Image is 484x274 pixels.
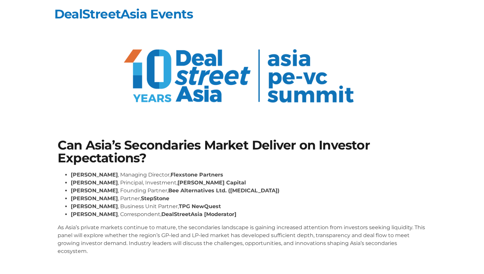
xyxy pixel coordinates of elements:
h1: Can Asia’s Secondaries Market Deliver on Investor Expectations? [58,139,426,164]
li: , Founding Partner, [71,187,426,195]
strong: Bee Alternatives Ltd. ([MEDICAL_DATA]) [168,187,280,194]
li: , Principal, Investment, [71,179,426,187]
strong: Flexstone Partners [171,172,223,178]
strong: DealStreetAsia [Moderator] [161,211,236,217]
li: , Managing Director, [71,171,426,179]
strong: StepStone [141,195,169,202]
p: As Asia’s private markets continue to mature, the secondaries landscape is gaining increased atte... [58,224,426,255]
li: , Partner, [71,195,426,203]
strong: [PERSON_NAME] [71,187,118,194]
strong: [PERSON_NAME] Capital [177,179,246,186]
strong: [PERSON_NAME] [71,179,118,186]
a: DealStreetAsia Events [54,6,193,22]
li: , Business Unit Partner, [71,203,426,210]
strong: [PERSON_NAME] [71,172,118,178]
strong: [PERSON_NAME] [71,203,118,209]
strong: [PERSON_NAME] [71,211,118,217]
li: , Correspondent, [71,210,426,218]
strong: [PERSON_NAME] [71,195,118,202]
strong: TPG NewQuest [179,203,221,209]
